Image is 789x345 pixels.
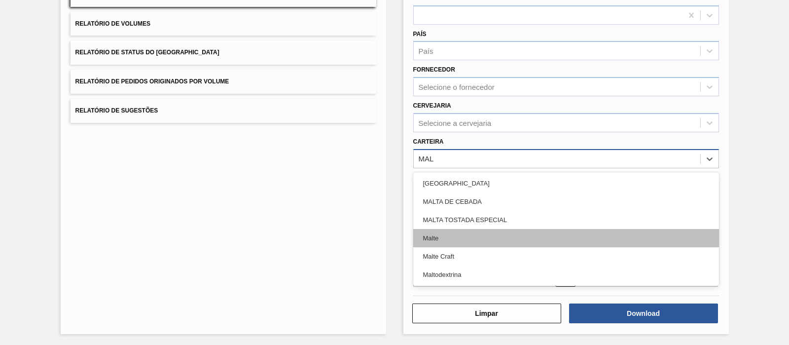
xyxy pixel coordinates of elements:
div: Selecione o fornecedor [419,83,495,91]
span: Relatório de Pedidos Originados por Volume [75,78,229,85]
button: Limpar [412,304,561,323]
label: Carteira [413,138,444,145]
label: País [413,31,427,38]
span: Relatório de Sugestões [75,107,158,114]
div: País [419,47,433,55]
button: Relatório de Sugestões [71,99,376,123]
button: Relatório de Pedidos Originados por Volume [71,70,376,94]
button: Download [569,304,718,323]
div: Selecione a cervejaria [419,118,492,127]
div: [GEOGRAPHIC_DATA] [413,174,719,192]
div: Malte [413,229,719,247]
label: Fornecedor [413,66,455,73]
span: Relatório de Status do [GEOGRAPHIC_DATA] [75,49,219,56]
div: Maltodextrina [413,266,719,284]
button: Relatório de Status do [GEOGRAPHIC_DATA] [71,40,376,65]
div: MALTA TOSTADA ESPECIAL [413,211,719,229]
label: Cervejaria [413,102,451,109]
div: Malte Craft [413,247,719,266]
button: Relatório de Volumes [71,12,376,36]
div: MALTA DE CEBADA [413,192,719,211]
span: Relatório de Volumes [75,20,150,27]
